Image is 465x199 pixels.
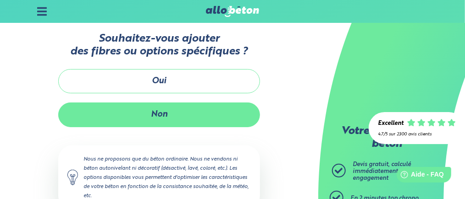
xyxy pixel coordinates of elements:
[206,6,259,17] img: allobéton
[383,163,455,189] iframe: Help widget launcher
[378,120,404,127] div: Excellent
[58,33,260,58] p: Souhaitez-vous ajouter des fibres ou options spécifiques ?
[58,102,260,127] button: Non
[353,161,419,181] span: Devis gratuit, calculé immédiatement et sans engagement
[334,125,440,151] p: Votre livraison de béton
[378,132,456,137] div: 4.7/5 sur 2300 avis clients
[58,69,260,93] button: Oui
